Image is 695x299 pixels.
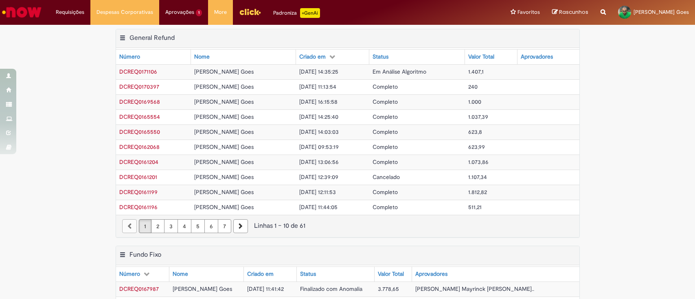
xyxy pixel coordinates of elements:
[373,143,398,151] span: Completo
[139,219,151,233] a: Página 1
[634,9,689,15] span: [PERSON_NAME] Goes
[129,34,175,42] h2: General Refund
[299,53,326,61] div: Criado em
[119,53,140,61] div: Número
[119,251,126,261] button: Fundo Fixo Menu de contexto
[191,219,205,233] a: Página 5
[151,219,164,233] a: Página 2
[468,158,489,166] span: 1.073,86
[119,68,157,75] a: Abrir Registro: DCREQ0171106
[299,68,338,75] span: [DATE] 14:35:25
[233,219,248,233] a: Próxima página
[194,128,254,135] span: [PERSON_NAME] Goes
[119,98,160,105] a: Abrir Registro: DCREQ0169568
[218,219,231,233] a: Página 7
[165,8,194,16] span: Aprovações
[373,113,398,120] span: Completo
[373,53,388,61] div: Status
[415,285,534,292] span: [PERSON_NAME] Mayrinck [PERSON_NAME]..
[378,285,399,292] span: 3.778,65
[552,9,588,16] a: Rascunhos
[119,203,158,211] span: DCREQ0161196
[373,128,398,135] span: Completo
[194,188,254,196] span: [PERSON_NAME] Goes
[119,83,159,90] a: Abrir Registro: DCREQ0170397
[239,6,261,18] img: click_logo_yellow_360x200.png
[173,285,232,292] span: [PERSON_NAME] Goes
[299,83,336,90] span: [DATE] 11:13:54
[521,53,553,61] div: Aprovadores
[196,9,202,16] span: 1
[194,83,254,90] span: [PERSON_NAME] Goes
[517,8,540,16] span: Favoritos
[299,128,339,135] span: [DATE] 14:03:03
[119,128,160,135] a: Abrir Registro: DCREQ0165550
[468,188,487,196] span: 1.812,82
[173,270,188,278] div: Nome
[194,143,254,151] span: [PERSON_NAME] Goes
[373,203,398,211] span: Completo
[468,68,484,75] span: 1.407,1
[299,203,338,211] span: [DATE] 11:44:05
[119,285,159,292] span: DCREQ0167987
[96,8,153,16] span: Despesas Corporativas
[299,98,338,105] span: [DATE] 16:15:58
[299,173,338,181] span: [DATE] 12:39:09
[299,158,339,166] span: [DATE] 13:06:56
[119,83,159,90] span: DCREQ0170397
[116,215,579,237] nav: paginação
[129,251,161,259] h2: Fundo Fixo
[299,113,338,120] span: [DATE] 14:25:40
[119,173,157,181] a: Abrir Registro: DCREQ0161201
[468,83,478,90] span: 240
[56,8,84,16] span: Requisições
[178,219,191,233] a: Página 4
[378,270,404,278] div: Valor Total
[247,285,284,292] span: [DATE] 11:41:42
[122,221,573,231] div: Linhas 1 − 10 de 61
[194,113,254,120] span: [PERSON_NAME] Goes
[119,188,158,196] a: Abrir Registro: DCREQ0161199
[214,8,227,16] span: More
[119,143,160,151] span: DCREQ0162068
[119,270,140,278] div: Número
[559,8,588,16] span: Rascunhos
[373,83,398,90] span: Completo
[119,98,160,105] span: DCREQ0169568
[119,143,160,151] a: Abrir Registro: DCREQ0162068
[373,188,398,196] span: Completo
[119,203,158,211] a: Abrir Registro: DCREQ0161196
[119,113,160,120] a: Abrir Registro: DCREQ0165554
[373,68,426,75] span: Em Análise Algoritmo
[194,203,254,211] span: [PERSON_NAME] Goes
[247,270,274,278] div: Criado em
[468,53,494,61] div: Valor Total
[119,188,158,196] span: DCREQ0161199
[468,143,485,151] span: 623,99
[468,98,481,105] span: 1.000
[119,158,158,166] a: Abrir Registro: DCREQ0161204
[373,158,398,166] span: Completo
[373,173,400,181] span: Cancelado
[194,158,254,166] span: [PERSON_NAME] Goes
[119,34,126,44] button: General Refund Menu de contexto
[1,4,43,20] img: ServiceNow
[299,143,339,151] span: [DATE] 09:53:19
[468,173,487,181] span: 1.107,34
[119,113,160,120] span: DCREQ0165554
[194,53,210,61] div: Nome
[415,270,447,278] div: Aprovadores
[204,219,218,233] a: Página 6
[164,219,178,233] a: Página 3
[119,173,157,181] span: DCREQ0161201
[300,270,316,278] div: Status
[194,173,254,181] span: [PERSON_NAME] Goes
[299,188,336,196] span: [DATE] 12:11:53
[119,128,160,135] span: DCREQ0165550
[194,68,254,75] span: [PERSON_NAME] Goes
[119,158,158,166] span: DCREQ0161204
[373,98,398,105] span: Completo
[300,285,362,292] span: Finalizado com Anomalia
[119,68,157,75] span: DCREQ0171106
[119,285,159,292] a: Abrir Registro: DCREQ0167987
